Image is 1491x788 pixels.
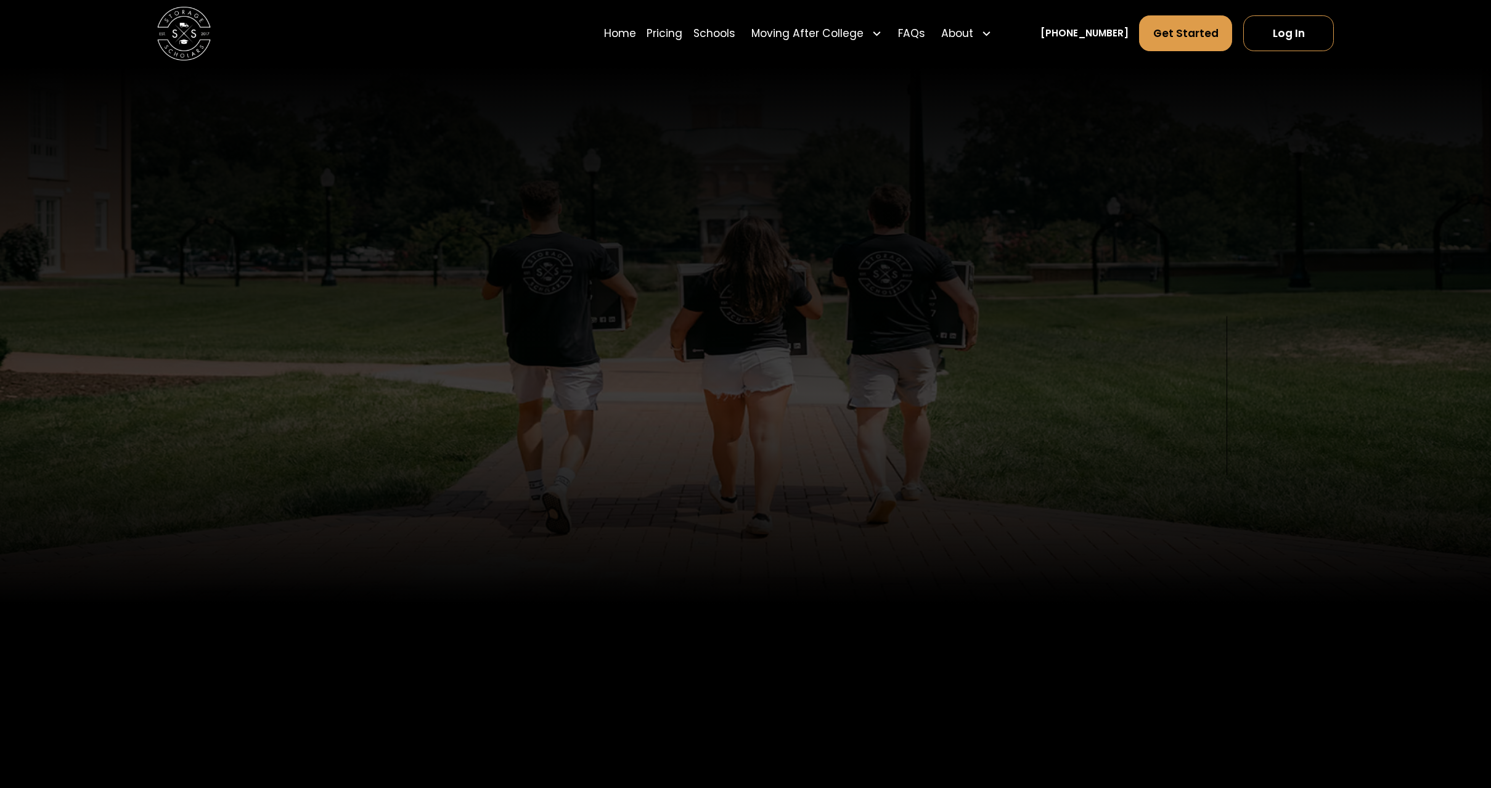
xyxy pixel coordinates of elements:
[604,15,636,52] a: Home
[1040,27,1129,41] a: [PHONE_NUMBER]
[941,25,973,41] div: About
[1139,15,1232,51] a: Get Started
[647,15,682,52] a: Pricing
[693,15,735,52] a: Schools
[157,7,211,60] img: Storage Scholars main logo
[1243,15,1334,51] a: Log In
[751,25,864,41] div: Moving After College
[898,15,925,52] a: FAQs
